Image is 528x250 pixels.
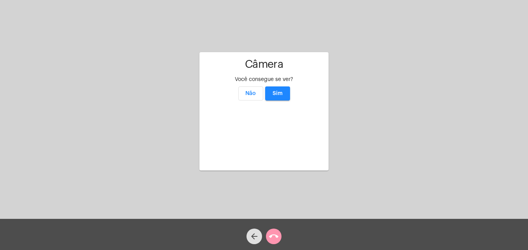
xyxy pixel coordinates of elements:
mat-icon: arrow_back [250,232,259,241]
span: Você consegue se ver? [235,77,293,82]
h1: Câmera [206,58,322,70]
span: Não [245,91,256,96]
mat-icon: call_end [269,232,278,241]
button: Não [238,86,263,100]
button: Sim [265,86,290,100]
span: Sim [273,91,283,96]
